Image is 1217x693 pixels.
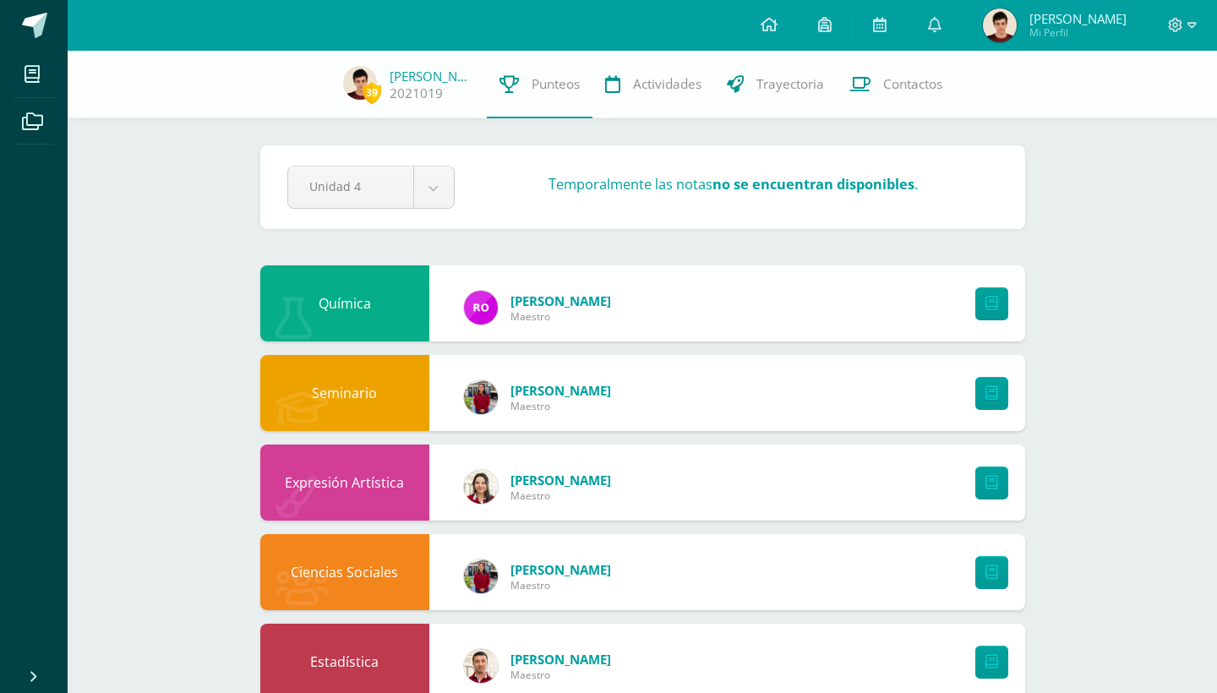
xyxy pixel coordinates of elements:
[532,75,580,93] span: Punteos
[464,470,498,504] img: 08cdfe488ee6e762f49c3a355c2599e7.png
[510,472,611,488] a: [PERSON_NAME]
[983,8,1017,42] img: d0e44063d19e54253f2068ba2aa0c258.png
[1029,10,1127,27] span: [PERSON_NAME]
[510,488,611,503] span: Maestro
[883,75,942,93] span: Contactos
[464,291,498,325] img: 08228f36aa425246ac1f75ab91e507c5.png
[464,559,498,593] img: e1f0730b59be0d440f55fb027c9eff26.png
[510,292,611,309] a: [PERSON_NAME]
[837,51,955,118] a: Contactos
[390,68,474,85] a: [PERSON_NAME]
[260,355,429,431] div: Seminario
[712,175,914,194] strong: no se encuentran disponibles
[510,578,611,592] span: Maestro
[510,309,611,324] span: Maestro
[288,166,454,208] a: Unidad 4
[510,651,611,668] a: [PERSON_NAME]
[464,380,498,414] img: e1f0730b59be0d440f55fb027c9eff26.png
[309,166,392,206] span: Unidad 4
[592,51,714,118] a: Actividades
[464,649,498,683] img: 8967023db232ea363fa53c906190b046.png
[363,82,381,103] span: 39
[260,445,429,521] div: Expresión Artística
[714,51,837,118] a: Trayectoria
[343,66,377,100] img: d0e44063d19e54253f2068ba2aa0c258.png
[548,175,918,194] h3: Temporalmente las notas .
[510,561,611,578] a: [PERSON_NAME]
[487,51,592,118] a: Punteos
[510,668,611,682] span: Maestro
[260,534,429,610] div: Ciencias Sociales
[260,265,429,341] div: Química
[756,75,824,93] span: Trayectoria
[390,85,443,102] a: 2021019
[633,75,701,93] span: Actividades
[1029,25,1127,40] span: Mi Perfil
[510,399,611,413] span: Maestro
[510,382,611,399] a: [PERSON_NAME]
